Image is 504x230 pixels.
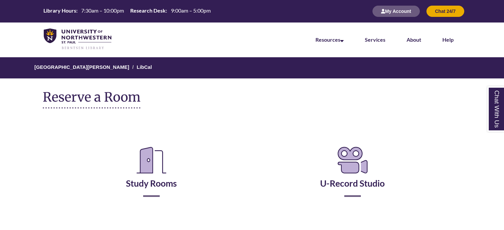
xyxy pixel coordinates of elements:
[372,6,420,17] button: My Account
[442,36,454,43] a: Help
[41,7,213,15] table: Hours Today
[315,36,344,43] a: Resources
[126,161,177,189] a: Study Rooms
[81,7,124,14] span: 7:30am – 10:00pm
[365,36,385,43] a: Services
[41,7,213,16] a: Hours Today
[34,64,129,70] a: [GEOGRAPHIC_DATA][PERSON_NAME]
[128,7,168,14] th: Research Desk:
[43,125,461,216] div: Reserve a Room
[426,8,464,14] a: Chat 24/7
[320,161,385,189] a: U-Record Studio
[407,36,421,43] a: About
[137,64,152,70] a: LibCal
[372,8,420,14] a: My Account
[41,7,79,14] th: Library Hours:
[171,7,211,14] span: 9:00am – 5:00pm
[426,6,464,17] button: Chat 24/7
[43,90,140,109] h1: Reserve a Room
[43,57,461,78] nav: Breadcrumb
[44,28,111,50] img: UNWSP Library Logo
